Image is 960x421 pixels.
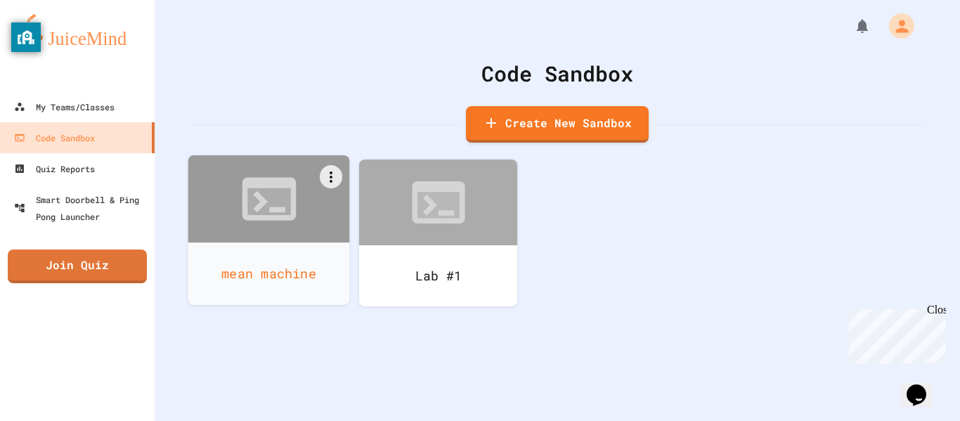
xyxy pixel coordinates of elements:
div: Quiz Reports [14,160,95,177]
div: Chat with us now!Close [6,6,97,89]
div: My Teams/Classes [14,98,115,115]
a: Lab #1 [359,160,517,306]
a: Join Quiz [8,250,147,283]
div: Smart Doorbell & Ping Pong Launcher [14,191,149,225]
iframe: chat widget [843,304,946,363]
button: privacy banner [11,22,41,52]
div: Code Sandbox [190,58,925,89]
a: mean machine [188,155,350,305]
a: Create New Sandbox [466,106,649,143]
div: Code Sandbox [14,129,95,146]
iframe: chat widget [901,365,946,407]
div: Lab #1 [359,245,517,306]
div: My Notifications [828,14,874,38]
div: mean machine [188,242,350,305]
img: logo-orange.svg [14,14,141,51]
div: My Account [874,10,918,42]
